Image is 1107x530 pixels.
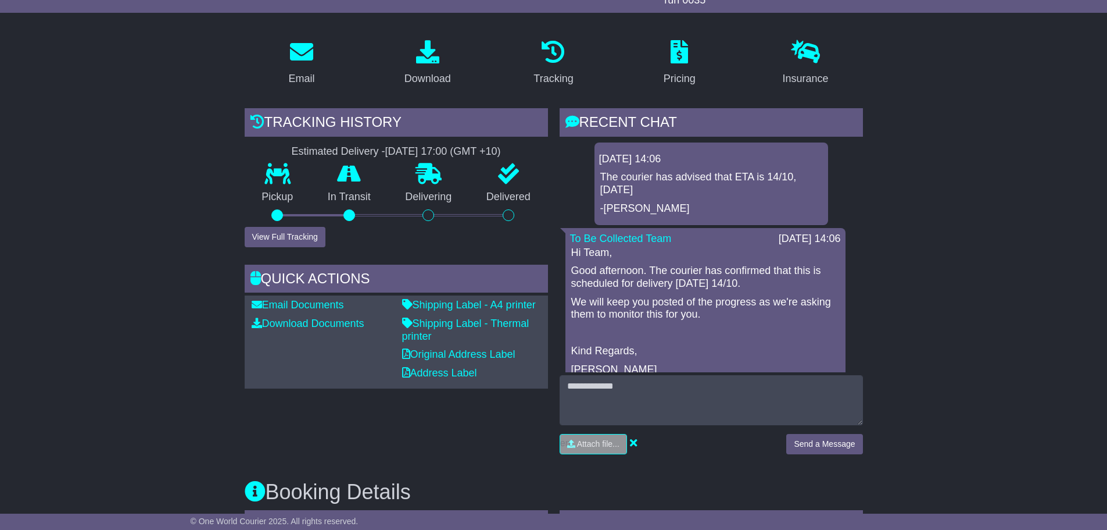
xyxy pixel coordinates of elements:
div: Download [404,71,451,87]
div: Tracking history [245,108,548,140]
button: View Full Tracking [245,227,325,247]
button: Send a Message [786,434,862,454]
h3: Booking Details [245,481,863,504]
p: We will keep you posted of the progress as we're asking them to monitor this for you. [571,296,840,321]
p: Hi Team, [571,247,840,259]
div: [DATE] 17:00 (GMT +10) [385,145,501,158]
a: Download Documents [252,318,364,329]
p: Delivering [388,191,470,204]
p: The courier has advised that ETA is 14/10, [DATE] [600,171,822,196]
div: Email [288,71,314,87]
span: © One World Courier 2025. All rights reserved. [191,517,359,526]
div: [DATE] 14:06 [779,233,841,246]
div: RECENT CHAT [560,108,863,140]
p: In Transit [310,191,388,204]
a: Download [397,36,458,91]
a: To Be Collected Team [570,233,672,244]
a: Email [281,36,322,91]
div: [DATE] 14:06 [599,153,823,166]
div: Tracking [533,71,573,87]
p: Kind Regards, [571,345,840,358]
a: Tracking [526,36,581,91]
a: Address Label [402,367,477,379]
a: Insurance [775,36,836,91]
a: Pricing [656,36,703,91]
a: Shipping Label - A4 printer [402,299,536,311]
a: Shipping Label - Thermal printer [402,318,529,342]
p: Good afternoon. The courier has confirmed that this is scheduled for delivery [DATE] 14/10. [571,265,840,290]
div: Quick Actions [245,265,548,296]
div: Insurance [783,71,829,87]
a: Email Documents [252,299,344,311]
p: Pickup [245,191,311,204]
div: Pricing [664,71,696,87]
p: Delivered [469,191,548,204]
a: Original Address Label [402,348,515,360]
p: -[PERSON_NAME] [600,202,822,215]
div: Estimated Delivery - [245,145,548,158]
p: [PERSON_NAME] [571,364,840,376]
